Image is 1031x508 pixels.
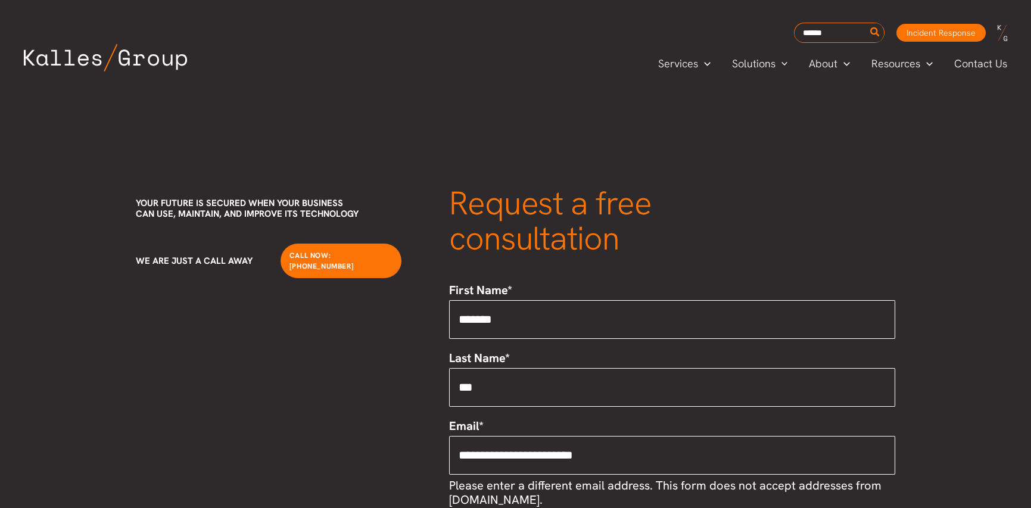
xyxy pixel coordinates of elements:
span: Call Now: [PHONE_NUMBER] [289,251,354,271]
span: About [809,55,837,73]
a: ResourcesMenu Toggle [861,55,943,73]
span: Menu Toggle [775,55,788,73]
a: SolutionsMenu Toggle [721,55,799,73]
a: ServicesMenu Toggle [647,55,721,73]
label: Please enter a different email address. This form does not accept addresses from [DOMAIN_NAME]. [449,478,882,507]
span: Menu Toggle [837,55,850,73]
span: Menu Toggle [698,55,711,73]
span: Contact Us [954,55,1007,73]
button: Search [868,23,883,42]
a: Call Now: [PHONE_NUMBER] [281,244,401,278]
span: Resources [871,55,920,73]
span: Menu Toggle [920,55,933,73]
span: Last Name [449,350,505,366]
a: AboutMenu Toggle [798,55,861,73]
span: Email [449,418,479,434]
span: Your future is secured when your business can use, maintain, and improve its technology [136,197,359,220]
span: First Name [449,282,507,298]
span: Solutions [732,55,775,73]
span: Request a free consultation [449,182,652,260]
a: Incident Response [896,24,986,42]
a: Contact Us [943,55,1019,73]
span: We are just a call away [136,255,253,267]
span: Services [658,55,698,73]
img: Kalles Group [24,44,187,71]
nav: Primary Site Navigation [647,54,1019,73]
